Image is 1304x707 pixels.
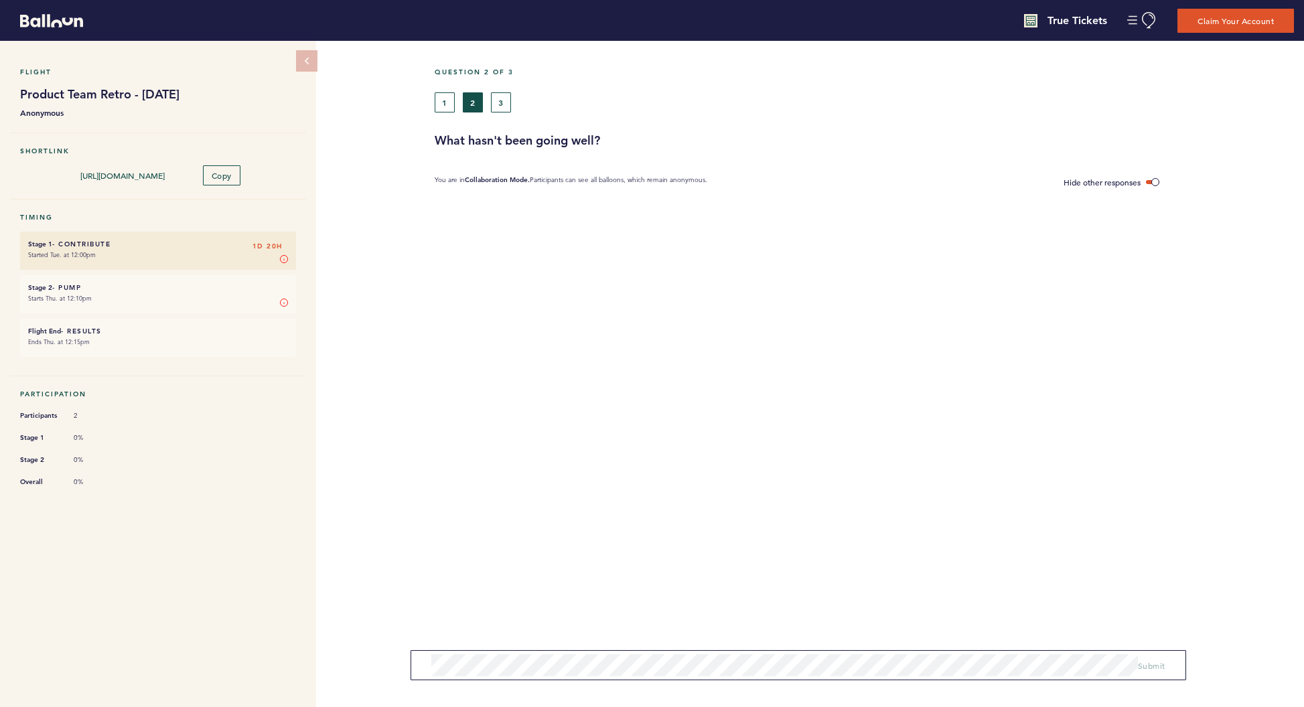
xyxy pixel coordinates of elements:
time: Starts Thu. at 12:10pm [28,294,92,303]
button: Copy [203,165,240,185]
button: 1 [435,92,455,112]
span: Stage 1 [20,431,60,445]
span: Hide other responses [1064,177,1141,187]
a: Balloon [10,13,83,27]
h6: - Pump [28,283,288,292]
h6: - Contribute [28,240,288,248]
button: Manage Account [1127,12,1157,29]
h1: Product Team Retro - [DATE] [20,86,296,102]
button: Submit [1138,659,1165,672]
h6: - Results [28,327,288,335]
small: Flight End [28,327,61,335]
svg: Balloon [20,14,83,27]
time: Ends Thu. at 12:15pm [28,337,90,346]
h5: Question 2 of 3 [435,68,1294,76]
p: You are in Participants can see all balloons, which remain anonymous. [435,175,707,189]
button: Claim Your Account [1177,9,1294,33]
b: Anonymous [20,106,296,119]
small: Stage 1 [28,240,52,248]
span: 0% [74,477,114,487]
h5: Timing [20,213,296,222]
small: Stage 2 [28,283,52,292]
button: 3 [491,92,511,112]
span: 0% [74,455,114,465]
button: 2 [463,92,483,112]
span: 2 [74,411,114,420]
span: Participants [20,409,60,422]
span: Copy [212,170,232,181]
h5: Participation [20,390,296,398]
h4: True Tickets [1047,13,1107,29]
span: 0% [74,433,114,443]
span: Overall [20,475,60,489]
h3: What hasn't been going well? [435,133,1294,149]
span: Stage 2 [20,453,60,467]
b: Collaboration Mode. [465,175,530,184]
span: Submit [1138,660,1165,671]
h5: Shortlink [20,147,296,155]
h5: Flight [20,68,296,76]
span: 1D 20H [252,240,283,253]
time: Started Tue. at 12:00pm [28,250,96,259]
